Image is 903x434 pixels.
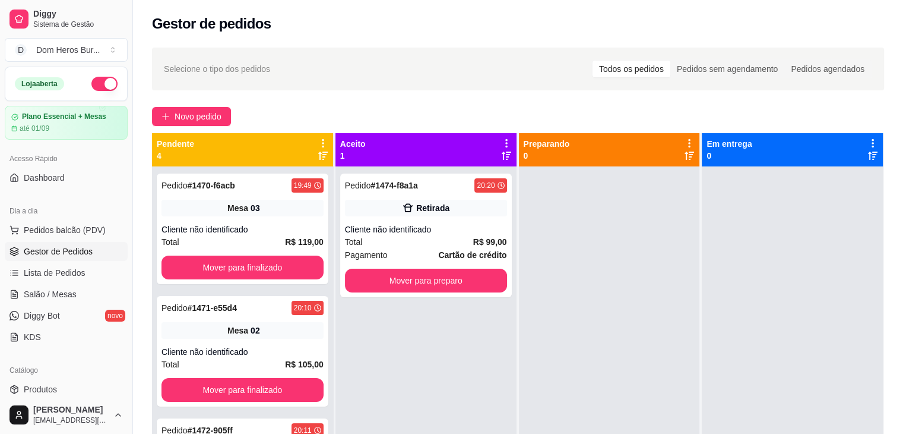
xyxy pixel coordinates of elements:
a: KDS [5,328,128,347]
span: Novo pedido [175,110,221,123]
div: 03 [251,202,260,214]
a: Dashboard [5,168,128,187]
strong: R$ 105,00 [285,360,324,369]
button: Mover para finalizado [161,378,324,402]
a: Salão / Mesas [5,285,128,304]
div: Acesso Rápido [5,149,128,168]
span: Lista de Pedidos [24,267,85,279]
span: Diggy [33,9,123,20]
strong: # 1470-f6acb [188,181,235,190]
strong: Cartão de crédito [438,250,506,260]
p: Aceito [340,138,366,150]
div: Cliente não identificado [161,346,324,358]
button: Alterar Status [91,77,118,91]
div: 20:10 [294,303,312,313]
button: [PERSON_NAME][EMAIL_ADDRESS][DOMAIN_NAME] [5,401,128,429]
p: 0 [706,150,752,162]
span: Selecione o tipo dos pedidos [164,62,270,76]
div: Loja aberta [15,77,64,90]
div: 20:20 [477,181,495,190]
div: Cliente não identificado [345,224,507,235]
button: Pedidos balcão (PDV) [5,221,128,240]
span: [EMAIL_ADDRESS][DOMAIN_NAME] [33,416,109,425]
a: DiggySistema de Gestão [5,5,128,33]
div: Catálogo [5,361,128,380]
strong: R$ 119,00 [285,237,324,247]
strong: R$ 99,00 [473,237,507,247]
strong: # 1471-e55d4 [188,303,237,313]
button: Mover para finalizado [161,256,324,279]
div: 02 [251,325,260,336]
div: Pedidos sem agendamento [670,61,784,77]
a: Lista de Pedidos [5,263,128,282]
article: até 01/09 [20,124,49,133]
span: Dashboard [24,172,65,184]
span: Mesa [227,325,248,336]
p: 0 [524,150,570,162]
div: Dia a dia [5,202,128,221]
span: Total [161,358,179,371]
p: 4 [157,150,194,162]
span: [PERSON_NAME] [33,405,109,416]
span: Mesa [227,202,248,214]
span: Produtos [24,383,57,395]
p: Em entrega [706,138,752,150]
span: Sistema de Gestão [33,20,123,29]
div: Dom Heros Bur ... [36,44,100,56]
a: Gestor de Pedidos [5,242,128,261]
span: Pedido [161,181,188,190]
a: Diggy Botnovo [5,306,128,325]
div: Cliente não identificado [161,224,324,235]
button: Select a team [5,38,128,62]
div: Todos os pedidos [593,61,670,77]
article: Plano Essencial + Mesas [22,112,106,121]
span: Pedidos balcão (PDV) [24,224,106,236]
span: D [15,44,27,56]
div: Retirada [416,202,449,214]
span: KDS [24,331,41,343]
span: Pedido [161,303,188,313]
span: plus [161,112,170,121]
p: Preparando [524,138,570,150]
div: Pedidos agendados [784,61,871,77]
div: 19:49 [294,181,312,190]
span: Diggy Bot [24,310,60,322]
a: Produtos [5,380,128,399]
p: 1 [340,150,366,162]
span: Pagamento [345,249,388,262]
a: Plano Essencial + Mesasaté 01/09 [5,106,128,140]
span: Salão / Mesas [24,288,77,300]
button: Mover para preparo [345,269,507,293]
h2: Gestor de pedidos [152,14,271,33]
span: Pedido [345,181,371,190]
span: Total [345,235,363,249]
strong: # 1474-f8a1a [370,181,417,190]
button: Novo pedido [152,107,231,126]
span: Total [161,235,179,249]
p: Pendente [157,138,194,150]
span: Gestor de Pedidos [24,246,93,257]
